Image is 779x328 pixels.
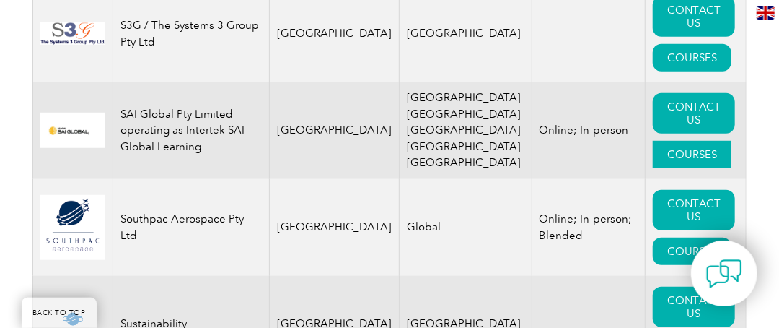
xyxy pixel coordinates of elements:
[269,82,399,179] td: [GEOGRAPHIC_DATA]
[653,287,735,327] a: CONTACT US
[653,238,731,265] a: COURSES
[399,179,532,276] td: Global
[113,82,270,179] td: SAI Global Pty Limited operating as Intertek SAI Global Learning
[706,256,742,292] img: contact-chat.png
[532,82,645,179] td: Online; In-person
[653,44,731,72] a: COURSES
[269,179,399,276] td: [GEOGRAPHIC_DATA]
[40,195,105,260] img: 232a24ac-d9bc-ea11-a814-000d3a79823d-logo.png
[757,6,775,20] img: en
[653,190,735,230] a: CONTACT US
[113,179,270,276] td: Southpac Aerospace Pty Ltd
[40,22,105,45] img: c2c2729b-3d6f-eb11-a812-002248153038-logo.gif
[653,141,731,168] a: COURSES
[22,298,97,328] a: BACK TO TOP
[532,179,645,276] td: Online; In-person; Blended
[40,113,105,148] img: 212a24ac-d9bc-ea11-a814-000d3a79823d-logo.png
[399,82,532,179] td: [GEOGRAPHIC_DATA] [GEOGRAPHIC_DATA] [GEOGRAPHIC_DATA] [GEOGRAPHIC_DATA] [GEOGRAPHIC_DATA]
[653,93,735,134] a: CONTACT US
